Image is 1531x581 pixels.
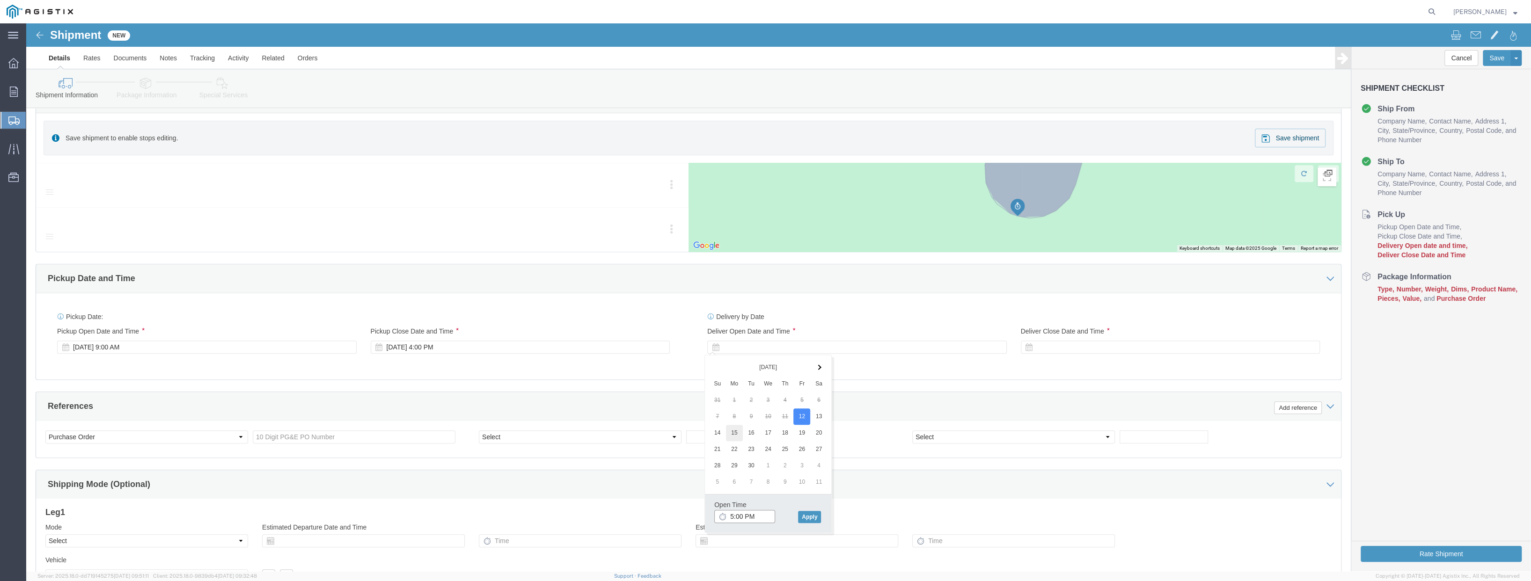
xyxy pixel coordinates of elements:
[637,573,661,579] a: Feedback
[614,573,637,579] a: Support
[114,573,149,579] span: [DATE] 09:51:11
[218,573,257,579] span: [DATE] 09:32:48
[37,573,149,579] span: Server: 2025.18.0-dd719145275
[7,5,73,19] img: logo
[1453,7,1507,17] span: Bill Murphy
[26,23,1531,571] iframe: FS Legacy Container
[153,573,257,579] span: Client: 2025.18.0-9839db4
[1453,6,1518,17] button: [PERSON_NAME]
[1376,572,1520,580] span: Copyright © [DATE]-[DATE] Agistix Inc., All Rights Reserved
